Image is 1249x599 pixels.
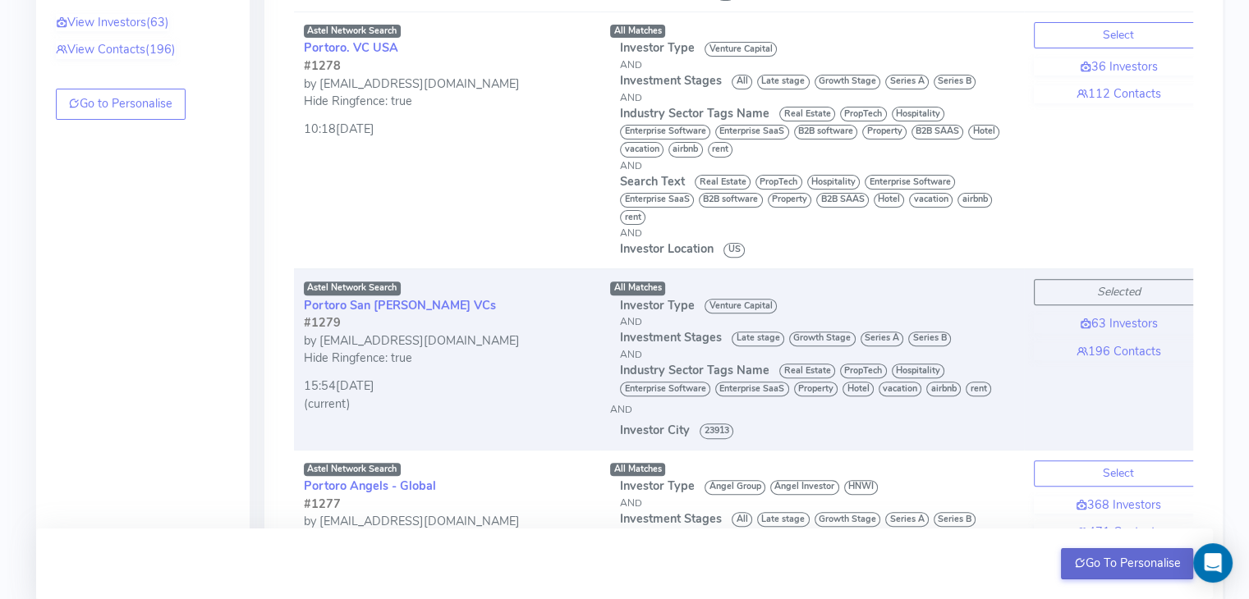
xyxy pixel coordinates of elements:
[892,107,945,121] span: Hospitality
[620,478,695,494] span: Investor Type
[715,125,789,139] span: Enterprise SaaS
[705,299,777,313] span: Venture Capital
[723,243,745,258] span: US
[926,382,961,396] span: airbnb
[1034,22,1203,48] button: Select
[56,89,186,120] a: Go to Personalise
[145,41,176,57] span: (196)
[304,25,401,38] span: Astel Network Search
[909,193,953,208] span: vacation
[957,193,992,208] span: airbnb
[620,347,1014,362] div: AND
[304,513,590,531] div: by [EMAIL_ADDRESS][DOMAIN_NAME]
[843,382,874,396] span: Hotel
[620,90,1014,105] div: AND
[705,42,777,57] span: Venture Capital
[757,512,810,527] span: Late stage
[620,362,769,378] span: Industry Sector Tags Name
[768,193,812,208] span: Property
[1034,496,1203,514] a: 368 Investors
[304,368,590,396] div: 15:54[DATE]
[620,210,645,225] span: rent
[816,193,869,208] span: B2B SAAS
[620,57,1014,72] div: AND
[779,364,835,378] span: Real Estate
[815,512,881,527] span: Growth Stage
[892,364,945,378] span: Hospitality
[614,25,662,37] span: All Matches
[620,240,714,257] span: Investor Location
[304,463,401,476] span: Astel Network Search
[794,382,838,396] span: Property
[304,75,590,94] div: by [EMAIL_ADDRESS][DOMAIN_NAME]
[732,332,784,346] span: Late stage
[620,422,690,438] span: Investor City
[708,142,733,157] span: rent
[700,423,733,438] span: 23913
[757,75,810,89] span: Late stage
[879,382,922,396] span: vacation
[304,496,590,514] div: #1277
[304,332,590,350] div: by [EMAIL_ADDRESS][DOMAIN_NAME]
[56,41,176,59] a: View Contacts(196)
[620,158,1014,173] div: AND
[862,125,907,139] span: Property
[304,350,590,368] div: Hide Ringfence: true
[968,125,999,139] span: Hotel
[874,193,905,208] span: Hotel
[620,496,1014,510] div: AND
[304,396,590,414] div: (current)
[620,125,710,139] span: Enterprise Software
[620,193,694,208] span: Enterprise SaaS
[620,297,695,313] span: Investor Type
[304,93,590,111] div: Hide Ringfence: true
[304,297,496,313] a: Portoro San [PERSON_NAME] VCs
[620,314,1014,329] div: AND
[732,75,752,89] span: All
[705,480,765,495] span: Angel Group
[934,512,976,527] span: Series B
[620,142,664,157] span: vacation
[610,402,1014,417] div: AND
[789,332,856,346] span: Growth Stage
[1034,279,1203,305] button: Selected
[807,175,861,190] span: Hospitality
[620,226,1014,240] div: AND
[304,314,590,332] div: #1279
[885,512,929,527] span: Series A
[755,175,802,190] span: PropTech
[1034,343,1203,361] a: 196 Contacts
[620,510,722,527] span: Investment Stages
[715,382,789,396] span: Enterprise SaaS
[911,125,964,139] span: B2B SAAS
[1061,548,1193,579] button: Go To Personalise
[844,480,879,495] span: HNWI
[966,382,991,396] span: rent
[840,364,887,378] span: PropTech
[304,281,401,295] span: Astel Network Search
[620,72,722,89] span: Investment Stages
[620,105,769,121] span: Industry Sector Tags Name
[770,480,839,495] span: Angel Investor
[304,57,590,75] div: #1278
[861,332,904,346] span: Series A
[1034,58,1203,76] a: 36 Investors
[614,463,662,475] span: All Matches
[620,382,710,396] span: Enterprise Software
[815,75,881,89] span: Growth Stage
[146,14,169,30] span: (63)
[1034,85,1203,103] a: 112 Contacts
[699,193,763,208] span: B2B software
[1034,315,1203,333] a: 63 Investors
[1034,524,1203,542] a: 471 Contacts
[620,39,695,56] span: Investor Type
[304,478,436,494] a: Portoro Angels - Global
[614,281,662,294] span: All Matches
[1193,543,1233,583] div: Open Intercom Messenger
[885,75,929,89] span: Series A
[304,39,398,56] a: Portoro. VC USA
[1097,284,1141,299] i: Selected
[779,107,835,121] span: Real Estate
[304,111,590,139] div: 10:18[DATE]
[840,107,887,121] span: PropTech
